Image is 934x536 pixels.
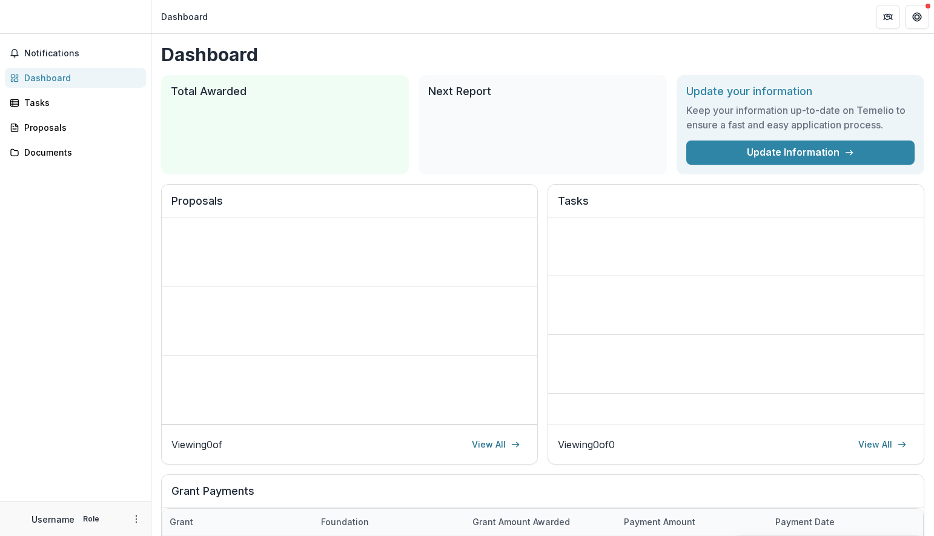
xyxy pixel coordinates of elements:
[428,85,657,98] h2: Next Report
[686,141,915,165] a: Update Information
[171,437,222,452] p: Viewing 0 of
[558,194,914,217] h2: Tasks
[905,5,929,29] button: Get Help
[161,10,208,23] div: Dashboard
[24,146,136,159] div: Documents
[465,435,528,454] a: View All
[24,71,136,84] div: Dashboard
[31,513,75,526] p: Username
[171,194,528,217] h2: Proposals
[161,44,924,65] h1: Dashboard
[5,117,146,137] a: Proposals
[24,96,136,109] div: Tasks
[24,121,136,134] div: Proposals
[5,44,146,63] button: Notifications
[5,68,146,88] a: Dashboard
[851,435,914,454] a: View All
[558,437,615,452] p: Viewing 0 of 0
[686,85,915,98] h2: Update your information
[79,514,103,524] p: Role
[156,8,213,25] nav: breadcrumb
[171,85,399,98] h2: Total Awarded
[5,142,146,162] a: Documents
[129,512,144,526] button: More
[686,103,915,132] h3: Keep your information up-to-date on Temelio to ensure a fast and easy application process.
[171,485,914,508] h2: Grant Payments
[24,48,141,59] span: Notifications
[5,93,146,113] a: Tasks
[876,5,900,29] button: Partners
